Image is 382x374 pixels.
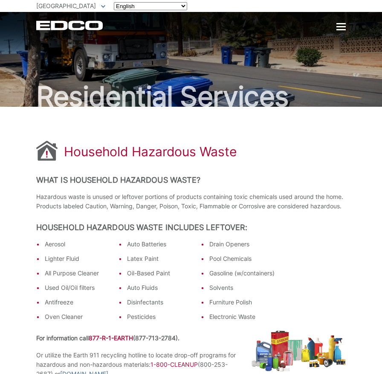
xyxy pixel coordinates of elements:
li: Aerosol [45,240,110,249]
li: Lighter Fluid [45,254,110,263]
li: Furniture Polish [209,298,275,307]
li: Oven Cleaner [45,312,110,321]
li: Pool Chemicals [209,254,275,263]
li: Auto Fluids [127,283,192,292]
li: Solvents [209,283,275,292]
span: 1-800-CLEANUP [150,361,198,368]
p: Hazardous waste is unused or leftover portions of products containing toxic chemicals used around... [36,192,346,211]
li: Pesticides [127,312,192,321]
li: Drain Openers [209,240,275,249]
li: Antifreeze [45,298,110,307]
li: Electronic Waste [209,312,275,321]
li: Auto Batteries [127,240,192,249]
img: Pile of leftover household hazardous waste [251,330,346,372]
select: Select a language [114,2,187,10]
li: Gasoline (w/containers) [209,269,275,278]
strong: For information call (877-713-2784). [36,334,179,342]
li: Oil-Based Paint [127,269,192,278]
li: Disinfectants [127,298,192,307]
li: Used Oil/Oil filters [45,283,110,292]
span: [GEOGRAPHIC_DATA] [36,2,96,9]
span: 877-R-1-EARTH [89,334,133,342]
li: All Purpose Cleaner [45,269,110,278]
h2: Household Hazardous Waste Includes Leftover: [36,223,346,232]
h2: Residential Services [36,83,346,110]
a: EDCD logo. Return to the homepage. [36,20,104,30]
h2: What is Household Hazardous Waste? [36,175,346,185]
h1: Household Hazardous Waste [64,144,237,159]
li: Latex Paint [127,254,192,263]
